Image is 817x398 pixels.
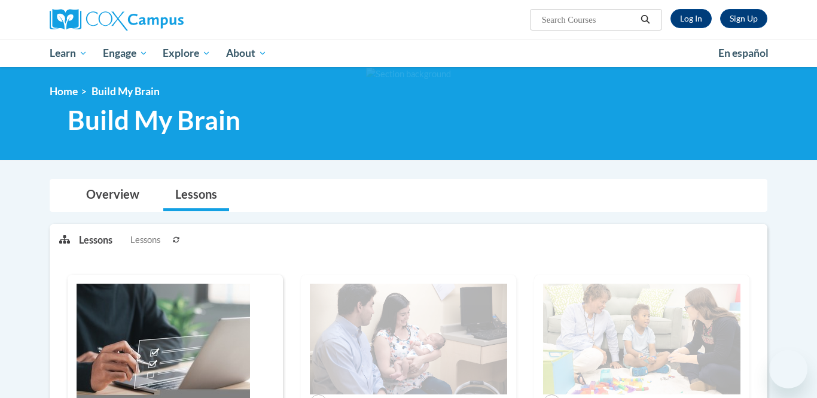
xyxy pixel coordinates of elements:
img: Course Image [543,284,740,395]
span: Build My Brain [68,104,240,136]
p: Lessons [79,233,112,247]
a: Explore [155,40,218,67]
a: Learn [42,40,95,67]
span: Learn [50,46,87,60]
span: En español [718,47,769,59]
a: Cox Campus [50,9,277,31]
span: Engage [103,46,148,60]
a: Lessons [163,180,229,211]
img: Cox Campus [50,9,184,31]
img: Course Image [310,284,507,395]
a: Log In [670,9,712,28]
a: About [218,40,275,67]
div: Main menu [32,40,785,67]
span: Lessons [130,233,160,247]
input: Search Courses [541,13,636,27]
iframe: Button to launch messaging window [769,350,807,388]
a: Overview [74,180,151,211]
span: Explore [163,46,211,60]
a: En español [711,41,776,66]
span: About [226,46,267,60]
span: Build My Brain [92,85,160,98]
button: Search [636,13,654,27]
img: Section background [366,68,451,81]
a: Engage [95,40,156,67]
a: Register [720,9,767,28]
a: Home [50,85,78,98]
